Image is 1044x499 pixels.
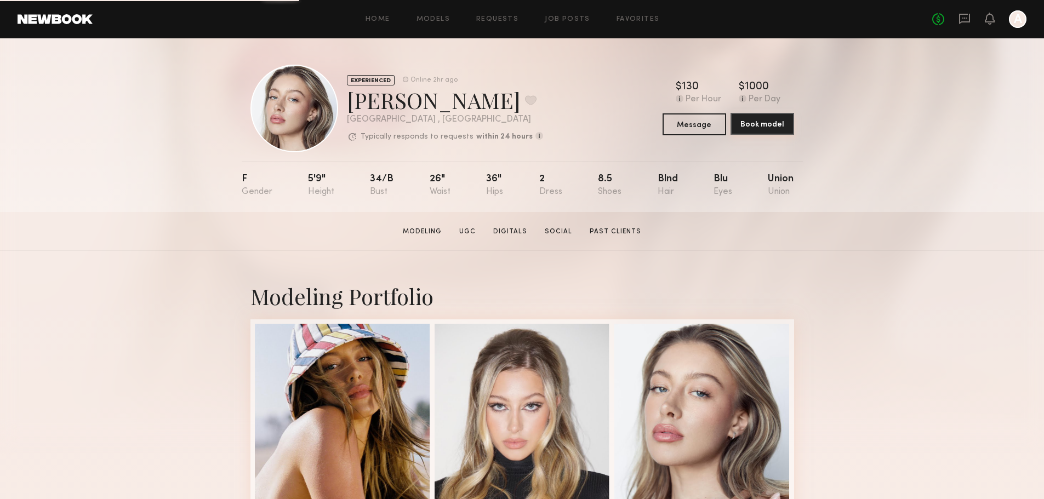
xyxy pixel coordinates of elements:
a: UGC [455,227,480,237]
div: Modeling Portfolio [250,282,794,311]
button: Message [663,113,726,135]
div: F [242,174,272,197]
div: $ [676,82,682,93]
div: Union [768,174,794,197]
div: Per Hour [686,95,721,105]
div: [PERSON_NAME] [347,85,543,114]
a: A [1009,10,1026,28]
div: EXPERIENCED [347,75,395,85]
a: Favorites [617,16,660,23]
button: Book model [731,113,794,135]
a: Job Posts [545,16,590,23]
div: $ [739,82,745,93]
div: Blu [714,174,732,197]
div: 26" [430,174,450,197]
a: Past Clients [585,227,646,237]
a: Requests [476,16,518,23]
div: Online 2hr ago [410,77,458,84]
a: Digitals [489,227,532,237]
div: 1000 [745,82,769,93]
a: Home [366,16,390,23]
b: within 24 hours [476,133,533,141]
a: Models [417,16,450,23]
div: Per Day [749,95,780,105]
div: [GEOGRAPHIC_DATA] , [GEOGRAPHIC_DATA] [347,115,543,124]
div: 130 [682,82,699,93]
a: Modeling [398,227,446,237]
div: 8.5 [598,174,621,197]
p: Typically responds to requests [361,133,473,141]
div: 36" [486,174,503,197]
div: 2 [539,174,562,197]
div: 34/b [370,174,393,197]
a: Social [540,227,577,237]
div: Blnd [658,174,678,197]
div: 5'9" [308,174,334,197]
